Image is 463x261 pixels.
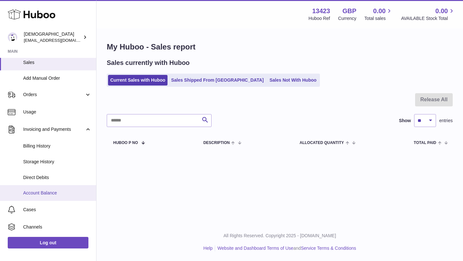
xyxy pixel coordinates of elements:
a: Sales Not With Huboo [267,75,319,85]
a: Log out [8,237,88,248]
span: Sales [23,59,91,66]
span: Usage [23,109,91,115]
span: AVAILABLE Stock Total [401,15,455,22]
img: olgazyuz@outlook.com [8,32,17,42]
a: Help [204,246,213,251]
span: Account Balance [23,190,91,196]
span: Storage History [23,159,91,165]
div: [DEMOGRAPHIC_DATA] [24,31,82,43]
a: Sales Shipped From [GEOGRAPHIC_DATA] [169,75,266,85]
label: Show [399,118,411,124]
li: and [215,245,356,251]
a: 0.00 AVAILABLE Stock Total [401,7,455,22]
span: Add Manual Order [23,75,91,81]
h1: My Huboo - Sales report [107,42,453,52]
a: Current Sales with Huboo [108,75,168,85]
span: 0.00 [373,7,386,15]
strong: GBP [342,7,356,15]
span: Billing History [23,143,91,149]
span: Invoicing and Payments [23,126,85,132]
span: ALLOCATED Quantity [300,141,344,145]
p: All Rights Reserved. Copyright 2025 - [DOMAIN_NAME] [102,233,458,239]
span: [EMAIL_ADDRESS][DOMAIN_NAME] [24,38,95,43]
span: Description [203,141,230,145]
span: Channels [23,224,91,230]
span: 0.00 [435,7,448,15]
span: Total paid [414,141,436,145]
span: Direct Debits [23,175,91,181]
span: Orders [23,92,85,98]
strong: 13423 [312,7,330,15]
span: entries [439,118,453,124]
h2: Sales currently with Huboo [107,59,190,67]
span: Huboo P no [113,141,138,145]
span: Cases [23,207,91,213]
div: Currency [338,15,357,22]
a: Service Terms & Conditions [301,246,356,251]
span: Total sales [364,15,393,22]
div: Huboo Ref [309,15,330,22]
a: 0.00 Total sales [364,7,393,22]
a: Website and Dashboard Terms of Use [217,246,293,251]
